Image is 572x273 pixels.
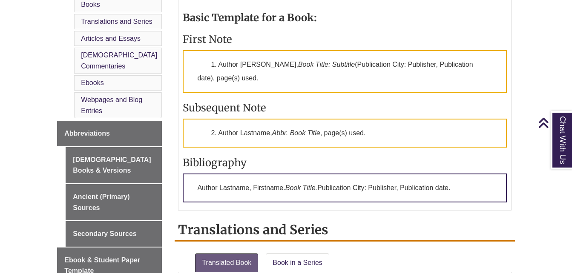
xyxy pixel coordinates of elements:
[183,173,506,202] p: Author Lastname, Firstname. Publication City: Publisher, Publication date.
[183,33,506,46] h3: First Note
[81,79,103,86] a: Ebooks
[66,147,162,183] a: [DEMOGRAPHIC_DATA] Books & Versions
[266,253,329,272] a: Book in a Series
[538,117,570,128] a: Back to Top
[195,253,258,272] a: Translated Book
[81,35,141,42] a: Articles and Essays
[183,50,506,93] p: 1. Author [PERSON_NAME], (Publication City: Publisher, Publication date), page(s) used.
[64,130,110,137] span: Abbreviations
[57,121,162,146] a: Abbreviations
[183,11,317,24] strong: Basic Template for a Book:
[272,129,320,136] em: Abbr. Book Title
[285,184,317,191] em: Book Title.
[81,1,100,8] a: Books
[81,96,142,114] a: Webpages and Blog Entries
[81,51,157,70] a: [DEMOGRAPHIC_DATA] Commentaries
[298,61,355,68] em: Book Title: Subtitle
[175,219,515,242] h2: Translations and Series
[183,156,506,169] h3: Bibliography
[183,101,506,114] h3: Subsequent Note
[183,119,506,148] p: 2. Author Lastname, , page(s) used.
[66,184,162,220] a: Ancient (Primary) Sources
[66,221,162,247] a: Secondary Sources
[81,18,152,25] a: Translations and Series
